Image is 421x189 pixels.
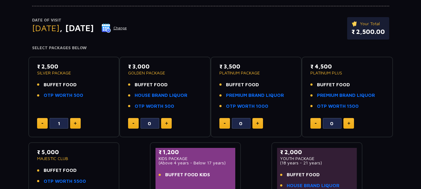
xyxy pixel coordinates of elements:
p: PLATINUM PLUS [310,71,384,75]
p: ₹ 2,000 [280,148,354,156]
span: [DATE] [32,23,60,33]
span: BUFFET FOOD KIDS [165,171,210,178]
p: (Above 4 years - Below 17 years) [159,161,232,165]
p: ₹ 3,000 [128,62,202,71]
img: plus [347,122,350,125]
span: BUFFET FOOD [226,81,259,88]
p: PLATINUM PACKAGE [219,71,293,75]
p: (18 years - 21 years) [280,161,354,165]
a: PREMIUM BRAND LIQUOR [226,92,284,99]
img: minus [41,123,43,124]
p: Your Total [352,20,385,27]
h4: Select Packages Below [32,45,389,50]
span: BUFFET FOOD [317,81,350,88]
span: BUFFET FOOD [135,81,168,88]
p: ₹ 2,500.00 [352,27,385,36]
span: BUFFET FOOD [44,167,77,174]
img: plus [256,122,259,125]
span: BUFFET FOOD [287,171,320,178]
a: HOUSE BRAND LIQUOR [135,92,187,99]
p: ₹ 1,200 [159,148,232,156]
a: OTP WORTH 1000 [226,103,268,110]
a: OTP WORTH 1500 [317,103,359,110]
button: Change [101,23,127,33]
a: OTP WORTH 5500 [44,178,86,185]
p: ₹ 2,500 [37,62,111,71]
a: OTP WORTH 500 [135,103,174,110]
img: plus [165,122,168,125]
p: MAJESTIC CLUB [37,156,111,161]
img: minus [132,123,134,124]
p: ₹ 4,500 [310,62,384,71]
img: minus [315,123,317,124]
img: plus [74,122,77,125]
a: PREMIUM BRAND LIQUOR [317,92,375,99]
img: minus [224,123,226,124]
a: OTP WORTH 500 [44,92,83,99]
p: ₹ 5,000 [37,148,111,156]
p: KIDS PACKAGE [159,156,232,161]
p: ₹ 3,500 [219,62,293,71]
span: BUFFET FOOD [44,81,77,88]
span: , [DATE] [60,23,94,33]
img: ticket [352,20,358,27]
p: GOLDEN PACKAGE [128,71,202,75]
p: SILVER PACKAGE [37,71,111,75]
p: Date of Visit [32,17,127,23]
p: YOUTH PACKAGE [280,156,354,161]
